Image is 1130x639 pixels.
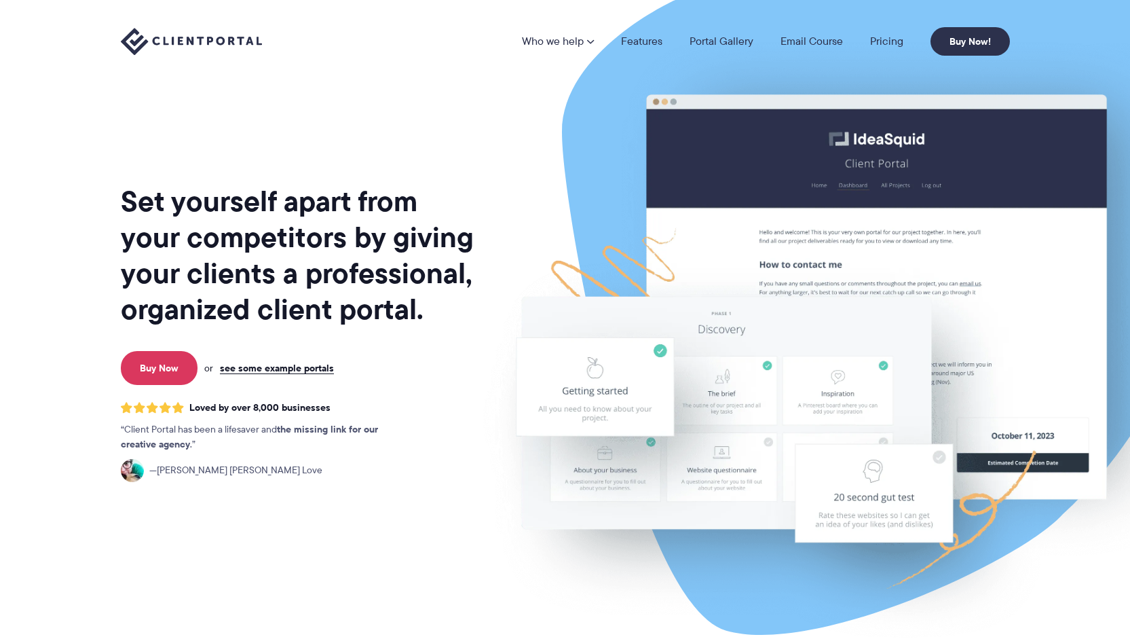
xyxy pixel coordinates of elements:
[870,36,903,47] a: Pricing
[121,422,378,452] strong: the missing link for our creative agency
[189,402,331,414] span: Loved by over 8,000 businesses
[522,36,594,47] a: Who we help
[621,36,662,47] a: Features
[930,27,1010,56] a: Buy Now!
[121,422,406,452] p: Client Portal has been a lifesaver and .
[204,362,213,374] span: or
[121,183,476,327] h1: Set yourself apart from your competitors by giving your clients a professional, organized client ...
[780,36,843,47] a: Email Course
[220,362,334,374] a: see some example portals
[149,463,322,478] span: [PERSON_NAME] [PERSON_NAME] Love
[690,36,753,47] a: Portal Gallery
[121,351,197,385] a: Buy Now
